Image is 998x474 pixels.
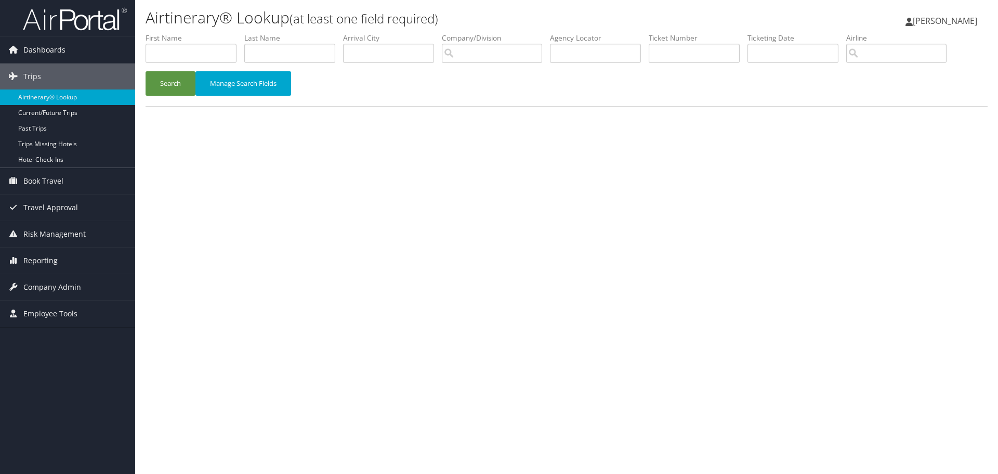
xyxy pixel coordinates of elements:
[846,33,954,43] label: Airline
[23,301,77,327] span: Employee Tools
[23,221,86,247] span: Risk Management
[442,33,550,43] label: Company/Division
[23,168,63,194] span: Book Travel
[290,10,438,27] small: (at least one field required)
[23,274,81,300] span: Company Admin
[23,7,127,31] img: airportal-logo.png
[550,33,649,43] label: Agency Locator
[146,7,707,29] h1: Airtinerary® Lookup
[649,33,747,43] label: Ticket Number
[23,37,65,63] span: Dashboards
[905,5,988,36] a: [PERSON_NAME]
[146,71,195,96] button: Search
[747,33,846,43] label: Ticketing Date
[913,15,977,27] span: [PERSON_NAME]
[195,71,291,96] button: Manage Search Fields
[244,33,343,43] label: Last Name
[146,33,244,43] label: First Name
[23,195,78,221] span: Travel Approval
[343,33,442,43] label: Arrival City
[23,248,58,274] span: Reporting
[23,63,41,89] span: Trips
